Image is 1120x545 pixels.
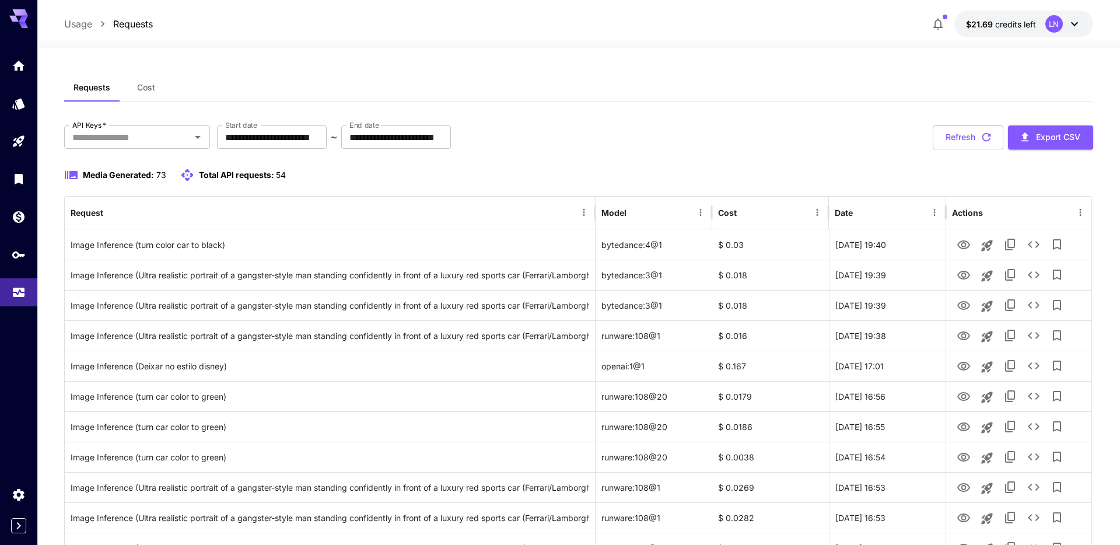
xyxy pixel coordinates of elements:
div: 25 Sep, 2025 17:01 [829,351,946,381]
button: View [952,293,975,317]
button: Copy TaskUUID [999,445,1022,469]
button: View [952,323,975,347]
div: $ 0.018 [712,260,829,290]
a: Requests [113,17,153,31]
div: 25 Sep, 2025 19:39 [829,290,946,320]
span: $21.69 [966,19,995,29]
div: $ 0.0282 [712,502,829,533]
div: Model [601,208,626,218]
button: Export CSV [1008,125,1093,149]
button: Launch in playground [975,234,999,257]
button: Menu [576,204,592,221]
span: credits left [995,19,1036,29]
button: See details [1022,354,1045,378]
button: View [952,232,975,256]
div: openai:1@1 [596,351,712,381]
div: Click to copy prompt [71,321,589,351]
div: bytedance:3@1 [596,260,712,290]
button: Copy TaskUUID [999,476,1022,499]
div: $ 0.018 [712,290,829,320]
nav: breadcrumb [64,17,153,31]
div: runware:108@1 [596,320,712,351]
div: Library [12,172,26,186]
button: Sort [738,204,754,221]
div: $ 0.0186 [712,411,829,442]
button: Launch in playground [975,386,999,409]
div: runware:108@20 [596,442,712,472]
div: bytedance:3@1 [596,290,712,320]
div: LN [1045,15,1063,33]
div: $ 0.0179 [712,381,829,411]
div: bytedance:4@1 [596,229,712,260]
span: Media Generated: [83,170,154,180]
button: Add to library [1045,324,1069,347]
button: Expand sidebar [11,518,26,533]
div: Cost [718,208,737,218]
div: Models [12,93,26,107]
div: 25 Sep, 2025 19:38 [829,320,946,351]
div: Settings [12,487,26,502]
button: $21.6906LN [954,11,1093,37]
button: View [952,445,975,469]
button: Launch in playground [975,477,999,500]
label: API Keys [72,120,106,130]
button: Launch in playground [975,507,999,530]
a: Usage [64,17,92,31]
div: $21.6906 [966,18,1036,30]
div: 25 Sep, 2025 19:40 [829,229,946,260]
p: ~ [331,130,337,144]
div: runware:108@1 [596,502,712,533]
button: Add to library [1045,415,1069,438]
button: See details [1022,476,1045,499]
button: Copy TaskUUID [999,385,1022,408]
div: Home [12,58,26,73]
div: $ 0.016 [712,320,829,351]
div: 25 Sep, 2025 16:54 [829,442,946,472]
button: Open [190,129,206,145]
label: End date [349,120,379,130]
button: Launch in playground [975,295,999,318]
button: Copy TaskUUID [999,506,1022,529]
div: Click to copy prompt [71,412,589,442]
div: 25 Sep, 2025 16:56 [829,381,946,411]
button: Add to library [1045,233,1069,256]
button: See details [1022,324,1045,347]
button: Sort [854,204,870,221]
button: See details [1022,294,1045,317]
button: See details [1022,506,1045,529]
div: Click to copy prompt [71,442,589,472]
div: Click to copy prompt [71,230,589,260]
button: Add to library [1045,445,1069,469]
button: Menu [1072,204,1088,221]
button: Refresh [933,125,1003,149]
div: $ 0.167 [712,351,829,381]
button: View [952,505,975,529]
span: 73 [156,170,166,180]
button: See details [1022,385,1045,408]
button: Add to library [1045,385,1069,408]
div: runware:108@20 [596,381,712,411]
div: 25 Sep, 2025 16:53 [829,472,946,502]
button: Menu [926,204,943,221]
span: 54 [276,170,286,180]
button: See details [1022,415,1045,438]
div: Playground [12,130,26,145]
span: Total API requests: [199,170,274,180]
button: See details [1022,263,1045,287]
button: Add to library [1045,354,1069,378]
div: Click to copy prompt [71,351,589,381]
button: Launch in playground [975,264,999,288]
button: View [952,354,975,378]
button: See details [1022,233,1045,256]
button: Sort [628,204,644,221]
button: Launch in playground [975,355,999,379]
button: Copy TaskUUID [999,294,1022,317]
button: Launch in playground [975,446,999,470]
button: Add to library [1045,506,1069,529]
div: Click to copy prompt [71,503,589,533]
div: 25 Sep, 2025 19:39 [829,260,946,290]
button: Add to library [1045,294,1069,317]
div: $ 0.03 [712,229,829,260]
